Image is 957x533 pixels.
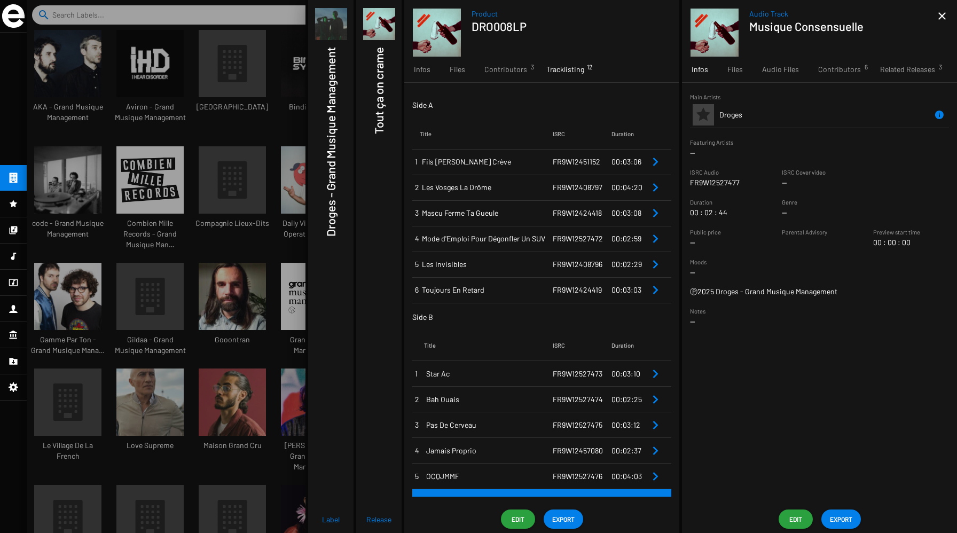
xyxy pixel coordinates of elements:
[426,394,553,405] span: Bah Ouais
[749,9,938,19] span: Audio Track
[422,208,553,218] span: Mascu Ferme Ta Gueule
[424,340,436,351] div: Title
[873,229,920,236] small: Preview start time
[611,340,649,351] div: Duration
[424,340,553,351] div: Title
[415,157,418,166] span: 1
[415,446,419,455] span: 4
[315,8,347,40] img: Droges7-Ines-Karma.jpg
[501,510,535,529] button: Edit
[611,340,634,351] div: Duration
[782,207,797,218] p: --
[649,284,662,296] mat-icon: Remove Reference
[553,208,602,217] span: FR9W12424418
[324,47,338,237] h1: Droges - Grand Musique Management
[415,234,419,243] span: 4
[690,93,720,100] small: Main Artists
[422,233,553,244] span: Mode d'Emploi Pour Dégonfler Un SUV
[415,369,418,378] span: 1
[472,19,652,33] h1: DRO008LP
[690,258,707,265] small: Moods
[690,207,704,218] span: 00
[649,155,662,168] mat-icon: Remove Reference
[691,9,739,57] img: tout-ca-on-crame.png
[690,308,705,315] small: Notes
[412,100,671,111] p: Side A
[649,470,662,483] mat-icon: Remove Reference
[611,446,641,455] span: 00:02:37
[782,177,826,188] p: --
[611,129,649,139] div: Duration
[426,445,553,456] span: Jamais Proprio
[412,312,671,323] p: Side B
[690,316,949,327] p: --
[830,510,852,529] span: EXPORT
[611,129,634,139] div: Duration
[553,260,602,269] span: FR9W12408796
[880,64,935,75] span: Related Releases
[690,237,721,248] p: --
[544,510,583,529] button: EXPORT
[649,232,662,245] mat-icon: Remove Reference
[611,157,641,166] span: 00:03:06
[366,514,391,525] span: Release
[553,340,611,351] div: ISRC
[422,182,553,193] span: Les Vosges La Drôme
[426,471,553,482] span: OCQJMMF
[719,207,727,218] span: 44
[690,169,719,176] small: ISRC Audio
[782,199,797,206] small: Genre
[649,258,662,271] mat-icon: Remove Reference
[818,64,861,75] span: Contributors
[611,260,642,269] span: 00:02:29
[649,367,662,380] mat-icon: Remove Reference
[426,497,553,507] span: Musique Consensuelle
[649,393,662,406] mat-icon: Remove Reference
[690,267,707,278] p: --
[902,237,911,248] span: 00
[363,8,395,40] img: tout-ca-on-crame.png
[936,10,948,22] mat-icon: close
[2,4,25,28] img: grand-sigle.svg
[690,199,712,206] small: Duration
[553,395,603,404] span: FR9W12527474
[553,157,600,166] span: FR9W12451152
[415,395,419,404] span: 2
[692,64,708,75] span: Infos
[415,183,419,192] span: 2
[426,420,553,430] span: Pas De Cerveau
[420,129,432,139] div: Title
[322,514,340,525] span: Label
[611,208,641,217] span: 00:03:08
[649,207,662,220] mat-icon: Remove Reference
[415,420,419,429] span: 3
[762,64,799,75] span: Audio Files
[611,369,640,378] span: 00:03:10
[690,177,740,188] p: FR9W12527477
[553,183,602,192] span: FR9W12408797
[422,156,553,167] span: Fils [PERSON_NAME] Crève
[553,420,602,429] span: FR9W12527475
[611,183,642,192] span: 00:04:20
[611,234,641,243] span: 00:02:59
[553,446,603,455] span: FR9W12457080
[414,64,430,75] span: Infos
[552,510,575,529] span: EXPORT
[649,181,662,194] mat-icon: Remove Reference
[821,510,861,529] button: EXPORT
[787,510,804,529] span: Edit
[611,472,642,481] span: 00:04:03
[509,510,527,529] span: Edit
[611,420,640,429] span: 00:03:12
[415,208,419,217] span: 3
[873,237,888,248] span: 00
[553,472,602,481] span: FR9W12527476
[472,9,660,19] span: Product
[426,369,553,379] span: Star Ac
[546,64,584,75] span: Tracklisting
[719,110,742,119] span: Droges
[372,47,386,134] h1: Tout ça on crame
[553,129,611,139] div: ISRC
[420,129,553,139] div: Title
[779,510,813,529] button: Edit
